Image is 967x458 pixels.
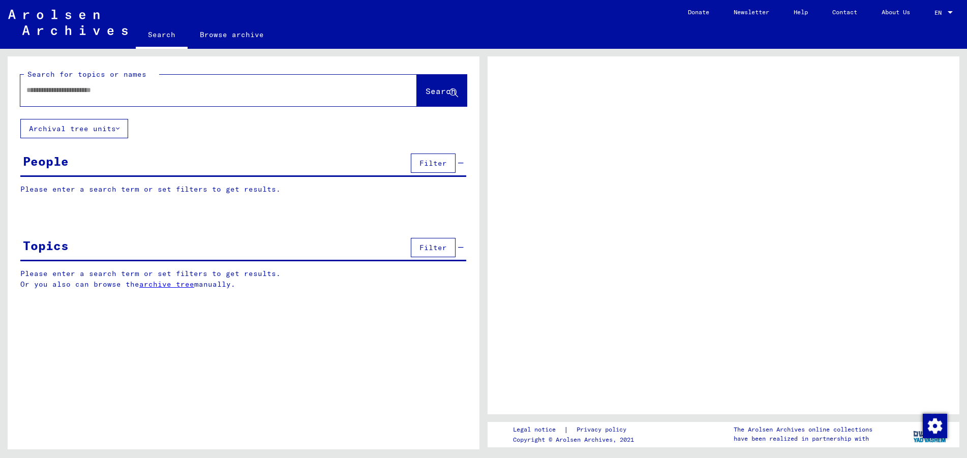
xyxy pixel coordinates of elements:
button: Search [417,75,467,106]
button: Filter [411,238,456,257]
span: Filter [419,243,447,252]
img: Change consent [923,414,947,438]
p: Please enter a search term or set filters to get results. Or you also can browse the manually. [20,268,467,290]
a: Legal notice [513,424,564,435]
a: archive tree [139,280,194,289]
span: Search [426,86,456,96]
div: | [513,424,639,435]
div: People [23,152,69,170]
span: Filter [419,159,447,168]
a: Privacy policy [568,424,639,435]
button: Filter [411,154,456,173]
p: Please enter a search term or set filters to get results. [20,184,466,195]
mat-label: Search for topics or names [27,70,146,79]
p: Copyright © Arolsen Archives, 2021 [513,435,639,444]
p: The Arolsen Archives online collections [734,425,872,434]
p: have been realized in partnership with [734,434,872,443]
img: Arolsen_neg.svg [8,10,128,35]
a: Browse archive [188,22,276,47]
span: EN [934,9,946,16]
div: Topics [23,236,69,255]
a: Search [136,22,188,49]
div: Change consent [922,413,947,438]
button: Archival tree units [20,119,128,138]
img: yv_logo.png [911,421,949,447]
